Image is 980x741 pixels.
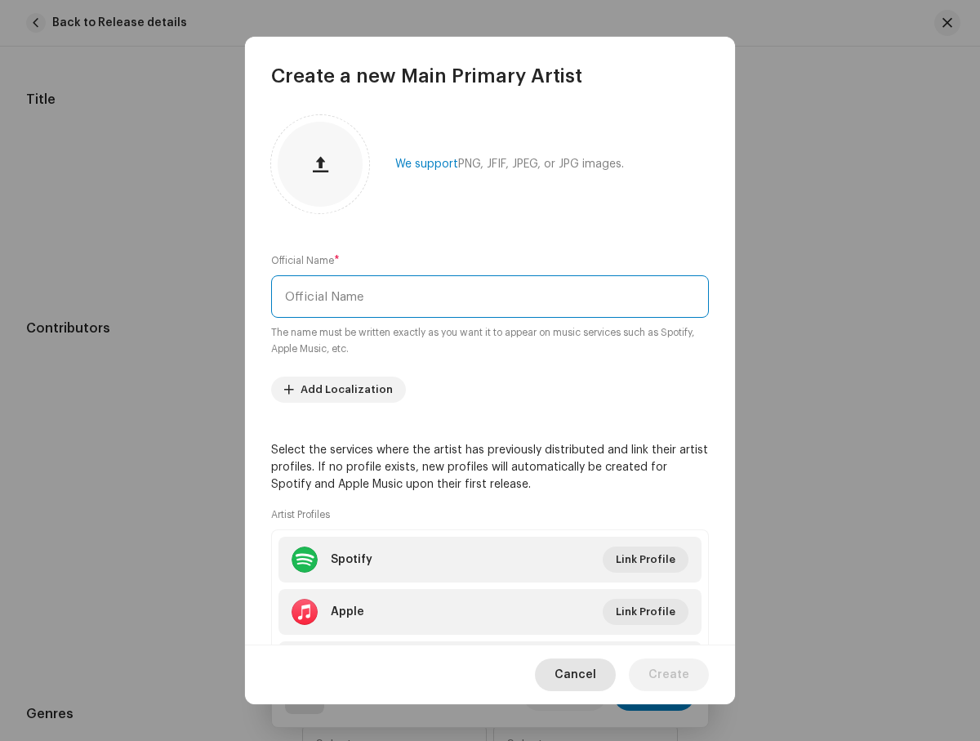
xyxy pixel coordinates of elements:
button: Link Profile [603,599,688,625]
div: We support [395,158,624,171]
button: Link Profile [603,547,688,573]
span: Create [648,658,689,691]
span: Cancel [555,658,596,691]
span: Link Profile [616,596,675,628]
button: Add Localization [271,377,406,403]
div: Spotify [331,553,372,566]
span: Create a new Main Primary Artist [271,63,582,89]
span: Link Profile [616,543,675,576]
button: Cancel [535,658,616,691]
p: Select the services where the artist has previously distributed and link their artist profiles. I... [271,442,709,493]
small: Artist Profiles [271,507,330,523]
small: The name must be written exactly as you want it to appear on music services such as Spotify, Appl... [271,324,709,357]
button: Create [629,658,709,691]
input: Official Name [271,275,709,318]
span: Add Localization [301,373,393,406]
span: PNG, JFIF, JPEG, or JPG images. [458,158,624,170]
small: Official Name [271,252,334,269]
div: Apple [331,605,364,618]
